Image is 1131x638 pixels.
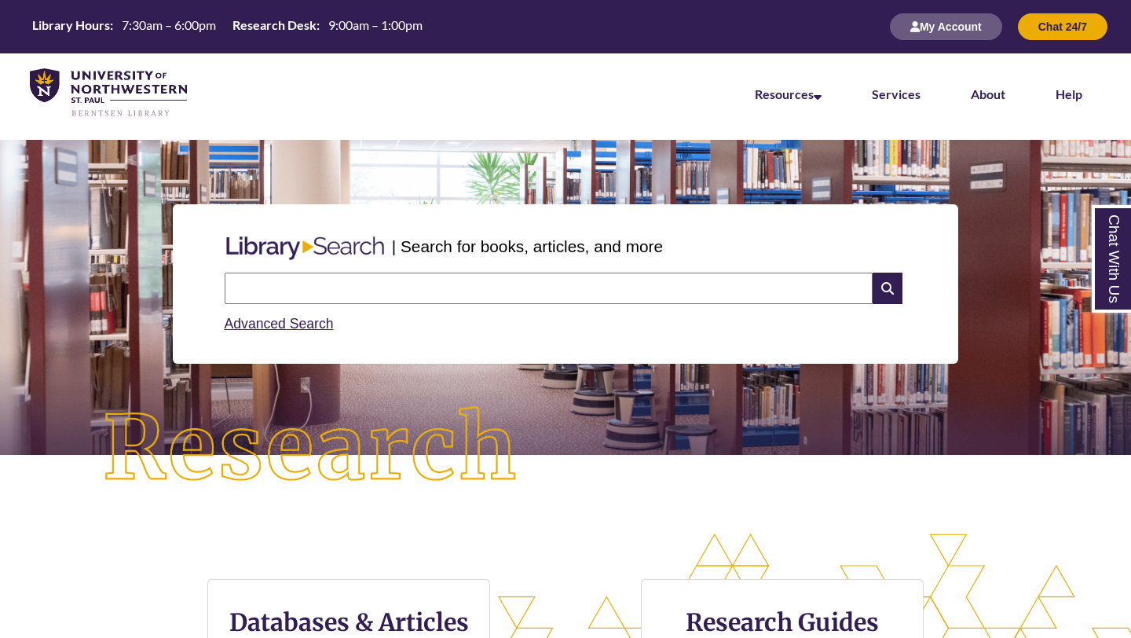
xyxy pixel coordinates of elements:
a: Resources [755,86,822,101]
a: My Account [890,20,1002,33]
img: UNWSP Library Logo [30,68,187,118]
a: Services [872,86,921,101]
img: Libary Search [218,230,392,266]
i: Search [873,273,902,304]
a: Chat 24/7 [1018,20,1107,33]
button: My Account [890,13,1002,40]
a: Advanced Search [225,316,334,332]
h3: Databases & Articles [221,607,477,637]
table: Hours Today [26,16,429,36]
th: Research Desk: [226,16,322,34]
th: Library Hours: [26,16,115,34]
a: Help [1056,86,1082,101]
a: About [971,86,1005,101]
span: 7:30am – 6:00pm [122,17,216,32]
img: Research [57,361,565,537]
a: Hours Today [26,16,429,38]
p: | Search for books, articles, and more [392,234,663,258]
button: Chat 24/7 [1018,13,1107,40]
h3: Research Guides [654,607,910,637]
span: 9:00am – 1:00pm [328,17,423,32]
